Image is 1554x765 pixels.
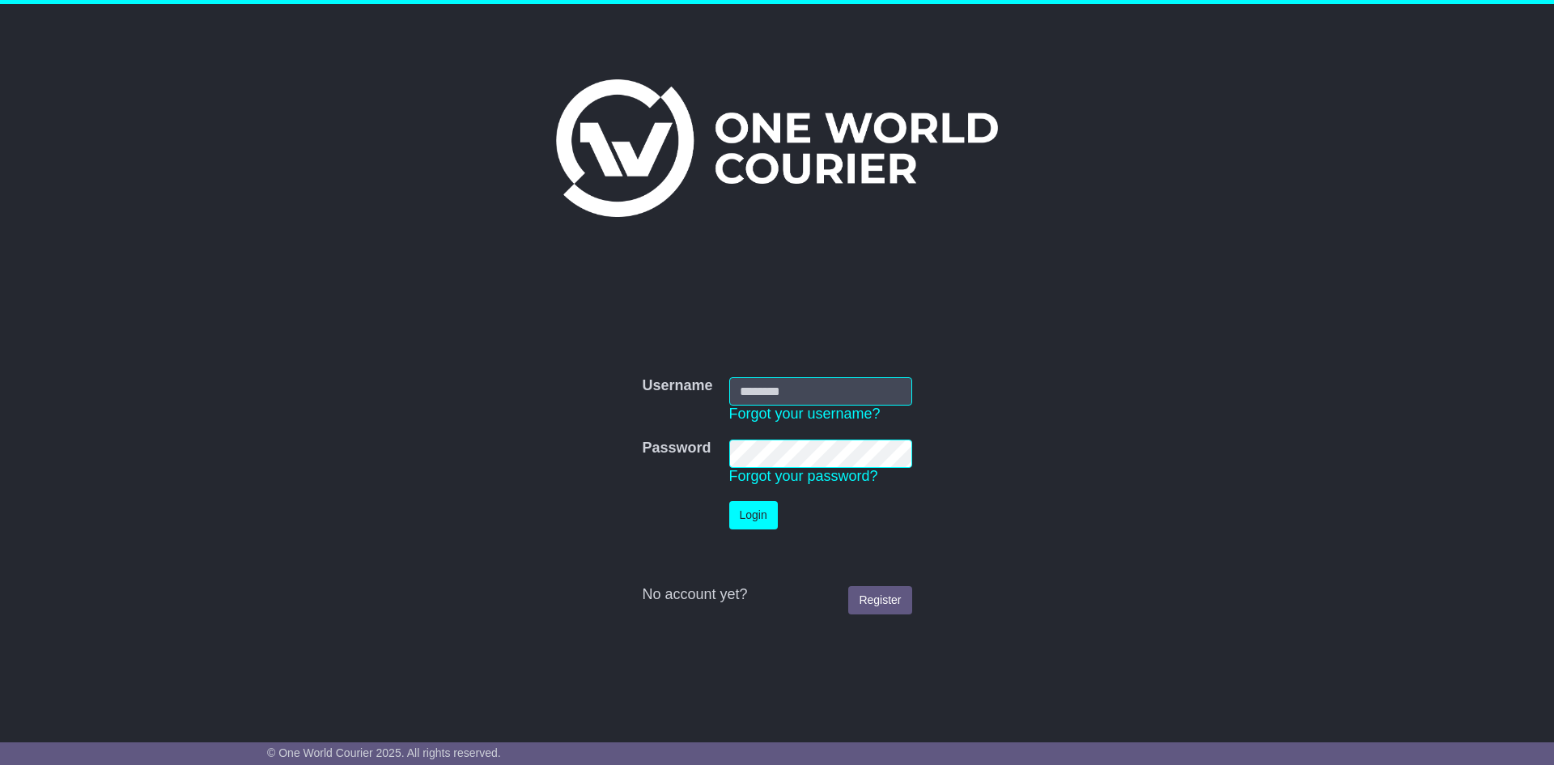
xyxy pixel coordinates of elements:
button: Login [729,501,778,529]
img: One World [556,79,998,217]
label: Password [642,440,711,457]
span: © One World Courier 2025. All rights reserved. [267,746,501,759]
div: No account yet? [642,586,911,604]
a: Forgot your password? [729,468,878,484]
a: Register [848,586,911,614]
a: Forgot your username? [729,406,881,422]
label: Username [642,377,712,395]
